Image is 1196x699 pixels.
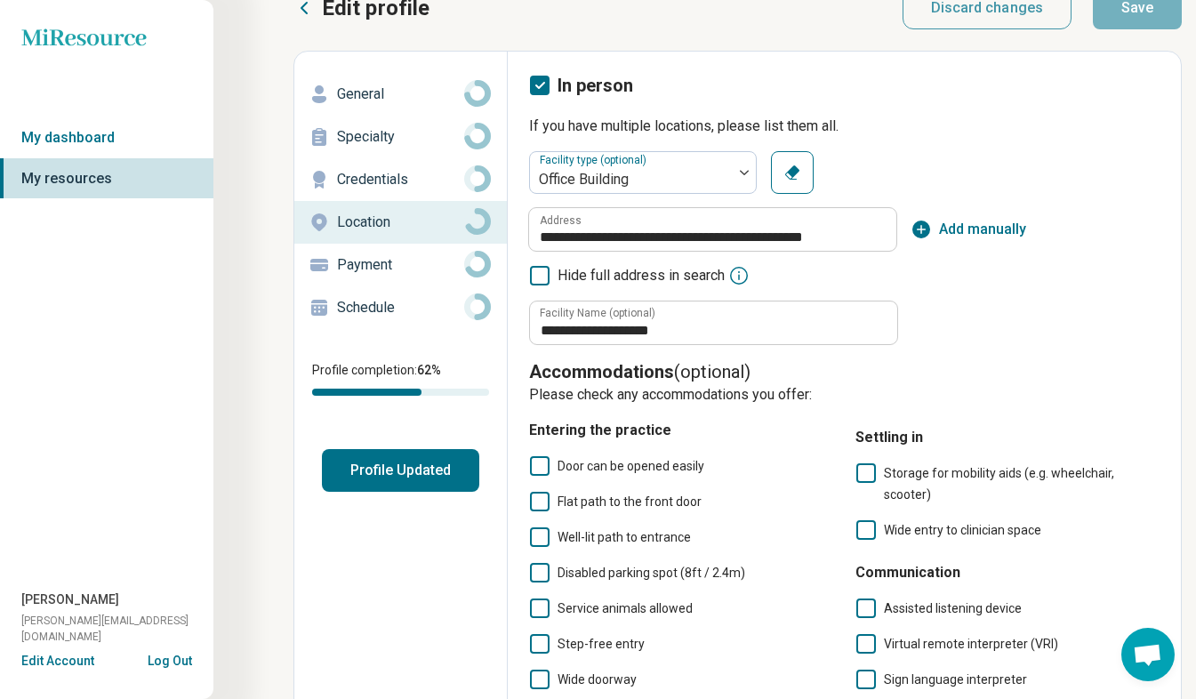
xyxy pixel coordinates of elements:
[294,116,507,158] a: Specialty
[21,613,213,645] span: [PERSON_NAME][EMAIL_ADDRESS][DOMAIN_NAME]
[939,219,1026,240] span: Add manually
[884,672,1027,687] span: Sign language interpreter
[312,389,489,396] div: Profile completion
[337,84,464,105] p: General
[529,116,1160,137] p: If you have multiple locations, please list them all.
[558,265,725,286] span: Hide full address in search
[529,361,674,382] span: Accommodations
[558,566,745,580] span: Disabled parking spot (8ft / 2.4m)
[21,652,94,671] button: Edit Account
[337,212,464,233] p: Location
[884,466,1114,502] span: Storage for mobility aids (e.g. wheelchair, scooter)
[294,350,507,406] div: Profile completion:
[417,363,441,377] span: 62 %
[294,244,507,286] a: Payment
[540,154,650,166] label: Facility type (optional)
[911,219,1026,240] button: Add manually
[337,169,464,190] p: Credentials
[540,215,582,226] label: Address
[558,637,645,651] span: Step-free entry
[322,449,479,492] button: Profile Updated
[148,652,192,666] button: Log Out
[1121,628,1175,681] div: Open chat
[337,254,464,276] p: Payment
[540,308,655,318] label: Facility Name (optional)
[884,637,1058,651] span: Virtual remote interpreter (VRI)
[558,75,633,96] span: In person
[558,494,702,509] span: Flat path to the front door
[294,73,507,116] a: General
[529,384,1160,406] p: Please check any accommodations you offer:
[337,126,464,148] p: Specialty
[529,420,834,441] h4: Entering the practice
[855,562,1160,583] h4: Communication
[884,601,1022,615] span: Assisted listening device
[855,427,1160,448] h4: Settling in
[21,591,119,609] span: [PERSON_NAME]
[558,459,704,473] span: Door can be opened easily
[294,158,507,201] a: Credentials
[294,286,507,329] a: Schedule
[529,359,1160,384] p: (optional)
[558,601,693,615] span: Service animals allowed
[558,672,637,687] span: Wide doorway
[884,523,1041,537] span: Wide entry to clinician space
[558,530,691,544] span: Well-lit path to entrance
[294,201,507,244] a: Location
[337,297,464,318] p: Schedule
